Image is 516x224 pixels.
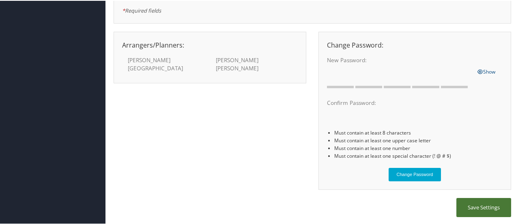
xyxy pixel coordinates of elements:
[327,55,471,63] label: New Password:
[334,136,503,144] li: Must contain at least one upper case letter
[327,98,471,106] label: Confirm Password:
[128,55,198,72] label: [PERSON_NAME] [GEOGRAPHIC_DATA]
[334,144,503,151] li: Must contain at least one number
[321,39,509,49] div: Change Password:
[334,128,503,136] li: Must contain at least 8 characters
[122,6,161,13] em: Required fields
[216,55,286,72] label: [PERSON_NAME] [PERSON_NAME]
[334,151,503,159] li: Must contain at least one special character (! @ # $)
[456,197,511,216] button: Save Settings
[389,167,441,181] button: Change Password
[477,66,495,75] a: Show
[116,39,304,49] div: Arrangers/Planners:
[477,67,495,74] span: Show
